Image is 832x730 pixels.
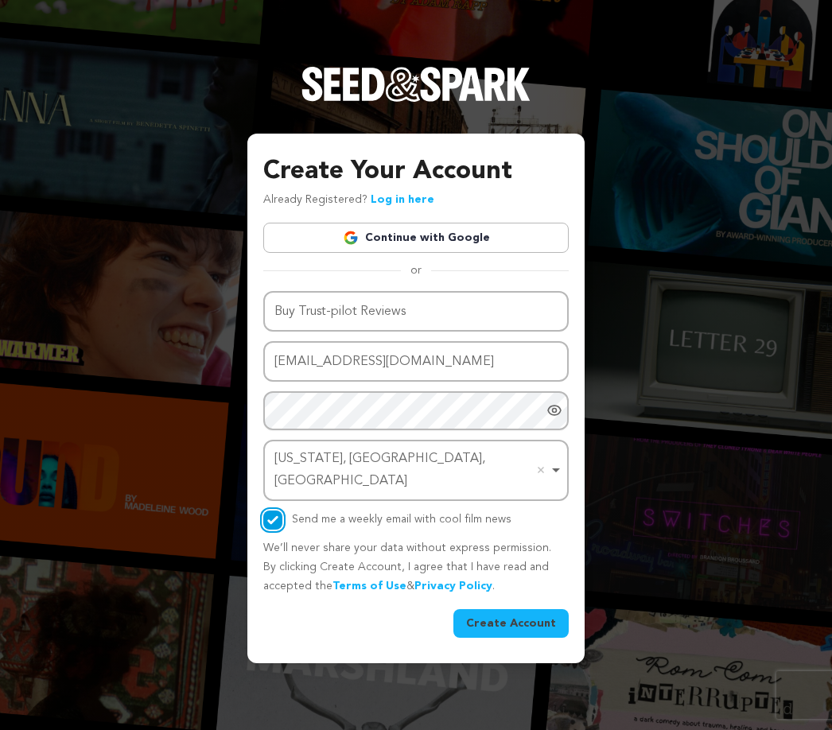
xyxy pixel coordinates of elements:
input: Email address [263,341,569,382]
img: Seed&Spark Logo [301,67,531,102]
p: We’ll never share your data without express permission. By clicking Create Account, I agree that ... [263,539,569,596]
button: Create Account [453,609,569,638]
input: Name [263,291,569,332]
img: Google logo [343,230,359,246]
a: Seed&Spark Homepage [301,67,531,134]
a: Terms of Use [332,581,406,592]
label: Send me a weekly email with cool film news [292,514,511,525]
h3: Create Your Account [263,153,569,191]
a: Continue with Google [263,223,569,253]
span: or [401,262,431,278]
a: Privacy Policy [414,581,492,592]
div: [US_STATE], [GEOGRAPHIC_DATA], [GEOGRAPHIC_DATA] [274,448,548,494]
p: Already Registered? [263,191,434,210]
button: Remove item: 'ChIJ12DjcAUKQYgRJWZEKSpT-Eg' [533,462,549,478]
a: Show password as plain text. Warning: this will display your password on the screen. [546,402,562,418]
a: Log in here [371,194,434,205]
